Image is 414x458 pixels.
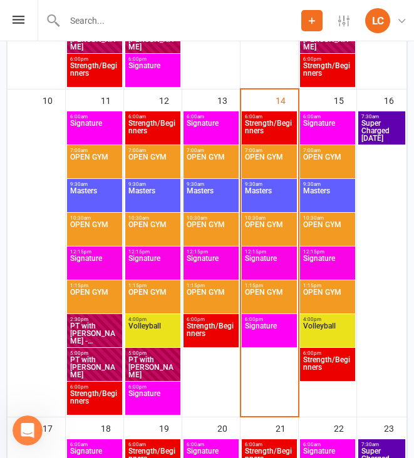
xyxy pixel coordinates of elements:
span: 6:00am [128,442,178,447]
span: Home [29,374,54,383]
div: • [DATE] [120,194,155,207]
div: 14 [276,89,298,110]
div: [PERSON_NAME] [44,194,117,207]
span: Signature [70,255,120,277]
div: 13 [217,89,240,110]
span: 6:00am [70,442,120,447]
input: Search... [61,12,301,29]
span: Strength/Beginners [128,120,178,142]
span: 1:15pm [244,283,294,288]
span: 6:00am [244,442,294,447]
span: Strength/Beginners [303,62,353,84]
span: Masters [70,187,120,210]
span: Welcome! 👋 What can I help you with [DATE]? [41,136,247,146]
span: 7:00am [128,148,178,153]
span: 6:00am [70,114,120,120]
span: Signature [128,62,178,84]
div: J [23,146,38,161]
span: Signature [303,120,353,142]
span: OPEN GYM [186,153,236,176]
span: OPEN GYM [128,221,178,243]
span: 12:15pm [186,249,236,255]
span: 7:00am [303,148,353,153]
span: 7:00am [70,148,120,153]
img: Sam avatar [13,146,28,161]
div: 11 [101,89,123,110]
div: [PERSON_NAME] [44,55,117,68]
img: Profile image for Emily [14,89,39,114]
span: Strength/Beginners [70,62,120,84]
span: 6:00pm [128,56,178,62]
span: Masters [244,187,294,210]
span: OPEN GYM [303,221,353,243]
div: 18 [101,417,123,438]
span: Signature [186,255,236,277]
span: 7:30am [361,114,403,120]
div: 20 [217,417,240,438]
span: Signature [303,255,353,277]
div: [PERSON_NAME] [44,101,117,114]
span: 1:15pm [128,283,178,288]
button: Messages [83,343,167,393]
span: Strength/Beginners [244,120,294,142]
div: 16 [384,89,406,110]
span: Messages [101,374,149,383]
div: Clubworx [41,148,82,161]
span: 6:00pm [303,56,353,62]
iframe: Intercom live chat [13,415,43,445]
span: 9:30am [70,181,120,187]
span: 9:30am [186,181,236,187]
span: 10:30am [70,215,120,221]
span: 2:30pm [70,317,120,322]
span: 10:30am [303,215,353,221]
div: 10 [43,89,65,110]
div: 19 [159,417,182,438]
span: 6:00am [244,114,294,120]
div: 17 [43,417,65,438]
span: 7:00am [186,148,236,153]
span: Signature [244,322,294,345]
span: 9:30am [303,181,353,187]
span: 4:00pm [128,317,178,322]
span: Volleyball [303,322,353,345]
span: Masters [303,187,353,210]
span: 6:00pm [186,317,236,322]
div: LC [365,8,390,33]
span: 6:00am [186,442,236,447]
span: 6:00am [186,114,236,120]
span: 10:30am [244,215,294,221]
span: 9:30am [244,181,294,187]
span: PT with [PERSON_NAME] [128,356,178,379]
span: 6:00pm [244,317,294,322]
span: Signature [244,255,294,277]
span: OPEN GYM [70,288,120,311]
span: Strength/Beginners [70,390,120,412]
span: 12:15pm [128,249,178,255]
span: 1:15pm [70,283,120,288]
span: Strength/Beginners [186,322,236,345]
span: 5:00pm [70,350,120,356]
span: OPEN GYM [186,221,236,243]
img: Profile image for David [14,181,39,206]
span: OPEN GYM [186,288,236,311]
div: B [18,136,33,151]
div: • [DATE] [85,148,120,161]
span: 10:30am [128,215,178,221]
span: PT with [PERSON_NAME] - [PERSON_NAME] [70,322,120,345]
div: 15 [334,89,356,110]
span: 7:00am [244,148,294,153]
div: 22 [334,417,356,438]
span: OPEN GYM [244,153,294,176]
span: Signature [70,120,120,142]
span: 4:00pm [303,317,353,322]
span: 1:15pm [186,283,236,288]
span: 6:00pm [128,384,178,390]
span: 6:00am [303,114,353,120]
span: 6:00pm [70,56,120,62]
img: Profile image for Emily [14,43,39,68]
div: • [DATE] [120,55,155,68]
span: OPEN GYM [303,288,353,311]
span: OPEN GYM [128,153,178,176]
span: 1:15pm [303,283,353,288]
div: 23 [384,417,406,438]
